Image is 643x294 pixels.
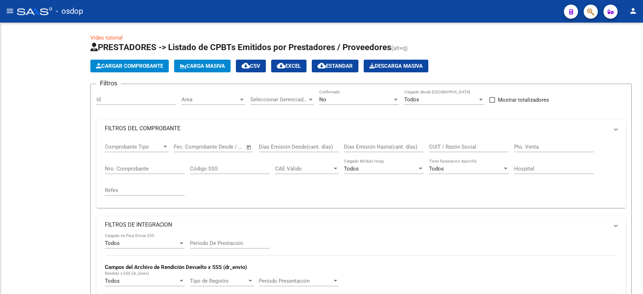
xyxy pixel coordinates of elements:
[391,45,408,52] span: (alt+q)
[317,61,326,70] mat-icon: cloud_download
[190,278,247,284] span: Tipo de Registro
[236,60,266,72] button: CSV
[498,96,549,104] span: Mostrar totalizadores
[271,60,306,72] button: EXCEL
[56,4,83,19] span: - osdop
[96,120,626,137] mat-expansion-panel-header: FILTROS DEL COMPROBANTE
[317,63,353,69] span: Estandar
[242,63,260,69] span: CSV
[242,61,250,70] mat-icon: cloud_download
[90,60,169,72] button: Cargar Comprobante
[174,60,231,72] button: Carga Masiva
[90,35,123,41] a: Video tutorial
[105,240,120,246] span: Todos
[319,96,326,103] span: No
[105,221,609,229] mat-panel-title: FILTROS DE INTEGRACION
[180,63,225,69] span: Carga Masiva
[105,144,162,150] span: Comprobante Tipo
[369,63,423,69] span: Descarga Masiva
[404,96,419,103] span: Todos
[277,63,301,69] span: EXCEL
[364,60,428,72] button: Descarga Masiva
[629,7,637,15] mat-icon: person
[344,166,359,172] span: Todos
[259,278,332,284] span: Período Presentación
[96,216,626,233] mat-expansion-panel-header: FILTROS DE INTEGRACION
[312,60,358,72] button: Estandar
[277,61,285,70] mat-icon: cloud_download
[105,278,120,284] span: Todos
[245,143,253,151] button: Open calendar
[250,96,308,103] span: Seleccionar Gerenciador
[90,42,391,52] span: PRESTADORES -> Listado de CPBTs Emitidos por Prestadores / Proveedores
[96,137,626,208] div: FILTROS DEL COMPROBANTE
[105,125,609,132] mat-panel-title: FILTROS DEL COMPROBANTE
[96,78,121,88] h3: Filtros
[429,166,444,172] span: Todos
[96,63,163,69] span: Cargar Comprobante
[364,60,428,72] app-download-masive: Descarga masiva de comprobantes (adjuntos)
[181,96,239,103] span: Area
[203,144,237,150] input: End date
[275,166,332,172] span: CAE Válido
[6,7,14,15] mat-icon: menu
[105,264,247,270] strong: Campos del Archivo de Rendición Devuelto x SSS (dr_envio)
[174,144,197,150] input: Start date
